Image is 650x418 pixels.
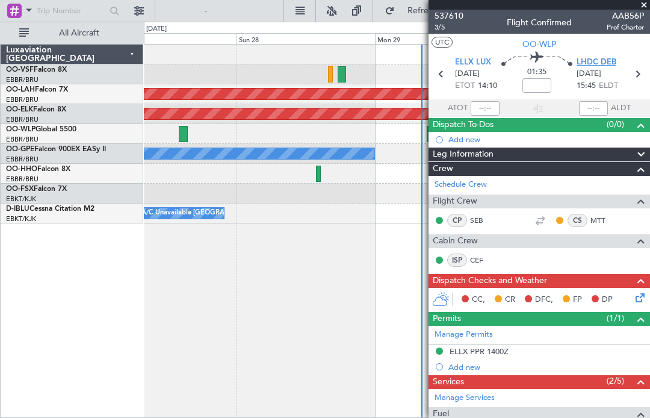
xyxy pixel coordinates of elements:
span: Cabin Crew [433,234,478,248]
a: Manage Services [435,392,495,404]
div: ELLX PPR 1400Z [450,346,509,357]
div: CP [447,214,467,227]
a: OO-HHOFalcon 8X [6,166,70,173]
a: EBBR/BRU [6,115,39,124]
span: FP [573,294,582,306]
button: UTC [432,37,453,48]
span: CR [505,294,515,306]
input: --:-- [471,101,500,116]
a: OO-LAHFalcon 7X [6,86,68,93]
div: Add new [448,134,644,145]
span: 537610 [435,10,463,22]
div: CS [568,214,587,227]
button: Refresh [379,1,451,20]
div: Sun 28 [237,33,375,44]
a: EBBR/BRU [6,175,39,184]
span: LHDC DEB [577,57,616,69]
a: OO-WLPGlobal 5500 [6,126,76,133]
span: OO-VSF [6,66,34,73]
span: D-IBLU [6,205,29,213]
div: ISP [447,254,467,267]
span: OO-LAH [6,86,35,93]
span: Dispatch To-Dos [433,118,494,132]
span: Leg Information [433,148,494,161]
span: Dispatch Checks and Weather [433,274,547,288]
a: OO-ELKFalcon 8X [6,106,66,113]
span: Flight Crew [433,195,477,208]
span: ETOT [455,80,475,92]
a: EBBR/BRU [6,155,39,164]
div: Flight Confirmed [507,16,572,29]
button: All Aircraft [13,23,131,43]
input: Trip Number [37,2,106,20]
a: D-IBLUCessna Citation M2 [6,205,94,213]
span: OO-HHO [6,166,37,173]
div: [DATE] [146,24,167,34]
span: [DATE] [577,68,601,80]
span: DP [602,294,613,306]
span: ALDT [611,102,631,114]
span: 3/5 [435,22,463,33]
span: (0/0) [607,118,624,131]
a: EBBR/BRU [6,135,39,144]
span: (2/5) [607,375,624,387]
span: 01:35 [527,66,546,78]
span: 14:10 [478,80,497,92]
a: MTT [590,215,617,226]
span: AAB56P [607,10,644,22]
a: EBBR/BRU [6,95,39,104]
span: DFC, [535,294,553,306]
a: SEB [470,215,497,226]
a: EBBR/BRU [6,75,39,84]
a: OO-GPEFalcon 900EX EASy II [6,146,106,153]
span: All Aircraft [31,29,127,37]
span: Refresh [397,7,448,15]
span: ATOT [448,102,468,114]
span: OO-FSX [6,186,34,193]
a: EBKT/KJK [6,195,36,204]
span: ELDT [599,80,618,92]
span: Pref Charter [607,22,644,33]
div: Mon 29 [375,33,513,44]
a: OO-FSXFalcon 7X [6,186,67,193]
span: Crew [433,162,453,176]
span: Services [433,375,464,389]
a: EBKT/KJK [6,214,36,223]
a: CEF [470,255,497,266]
span: OO-WLP [522,38,556,51]
a: OO-VSFFalcon 8X [6,66,67,73]
div: Sat 27 [97,33,236,44]
div: Add new [448,362,644,372]
span: OO-GPE [6,146,34,153]
span: OO-ELK [6,106,33,113]
span: ELLX LUX [455,57,491,69]
span: OO-WLP [6,126,36,133]
span: Permits [433,312,461,326]
span: (1/1) [607,312,624,325]
a: Manage Permits [435,329,493,341]
span: [DATE] [455,68,480,80]
a: Schedule Crew [435,179,487,191]
span: CC, [472,294,485,306]
span: 15:45 [577,80,596,92]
